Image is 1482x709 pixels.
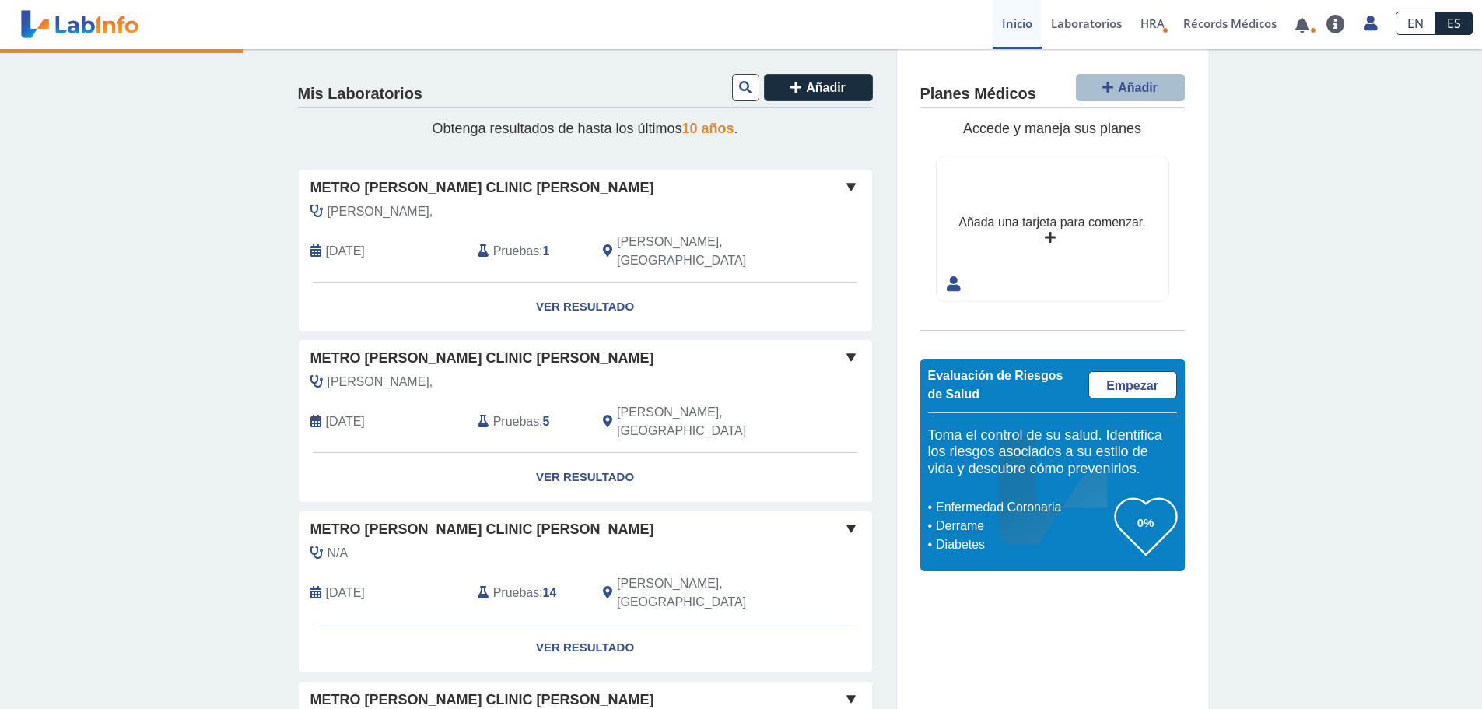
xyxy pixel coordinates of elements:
li: Enfermedad Coronaria [932,498,1115,517]
span: Ponce, PR [617,574,789,612]
span: Pruebas [493,584,539,602]
span: Metro [PERSON_NAME] Clinic [PERSON_NAME] [310,519,654,540]
span: 2025-09-30 [326,242,365,261]
li: Diabetes [932,535,1115,554]
button: Añadir [764,74,873,101]
span: Rodriguez Rivera, [328,202,433,221]
h5: Toma el control de su salud. Identifica los riesgos asociados a su estilo de vida y descubre cómo... [928,427,1177,478]
span: HRA [1140,16,1165,31]
li: Derrame [932,517,1115,535]
span: Añadir [806,81,846,94]
span: Pruebas [493,242,539,261]
span: Pruebas [493,412,539,431]
span: 10 años [682,121,734,136]
span: Alvarez, [328,373,433,391]
span: Metro [PERSON_NAME] Clinic [PERSON_NAME] [310,348,654,369]
span: 2025-07-23 [326,412,365,431]
a: Ver Resultado [299,283,872,332]
h4: Mis Laboratorios [298,85,422,104]
b: 5 [543,415,550,428]
span: 2025-04-09 [326,584,365,602]
span: Evaluación de Riesgos de Salud [928,369,1063,401]
a: Ver Resultado [299,623,872,672]
a: Empezar [1088,371,1177,398]
div: : [466,574,591,612]
button: Añadir [1076,74,1185,101]
a: ES [1435,12,1473,35]
span: Ponce, PR [617,403,789,440]
span: N/A [328,544,349,563]
a: EN [1396,12,1435,35]
div: : [466,403,591,440]
h4: Planes Médicos [920,85,1036,104]
div: Añada una tarjeta para comenzar. [958,213,1145,232]
h3: 0% [1115,513,1177,532]
span: Metro [PERSON_NAME] Clinic [PERSON_NAME] [310,177,654,198]
span: Obtenga resultados de hasta los últimos . [432,121,737,136]
b: 14 [543,586,557,599]
div: : [466,233,591,270]
b: 1 [543,244,550,258]
span: Accede y maneja sus planes [963,121,1141,136]
span: Añadir [1118,81,1158,94]
span: Ponce, PR [617,233,789,270]
a: Ver Resultado [299,453,872,502]
span: Empezar [1106,379,1158,392]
